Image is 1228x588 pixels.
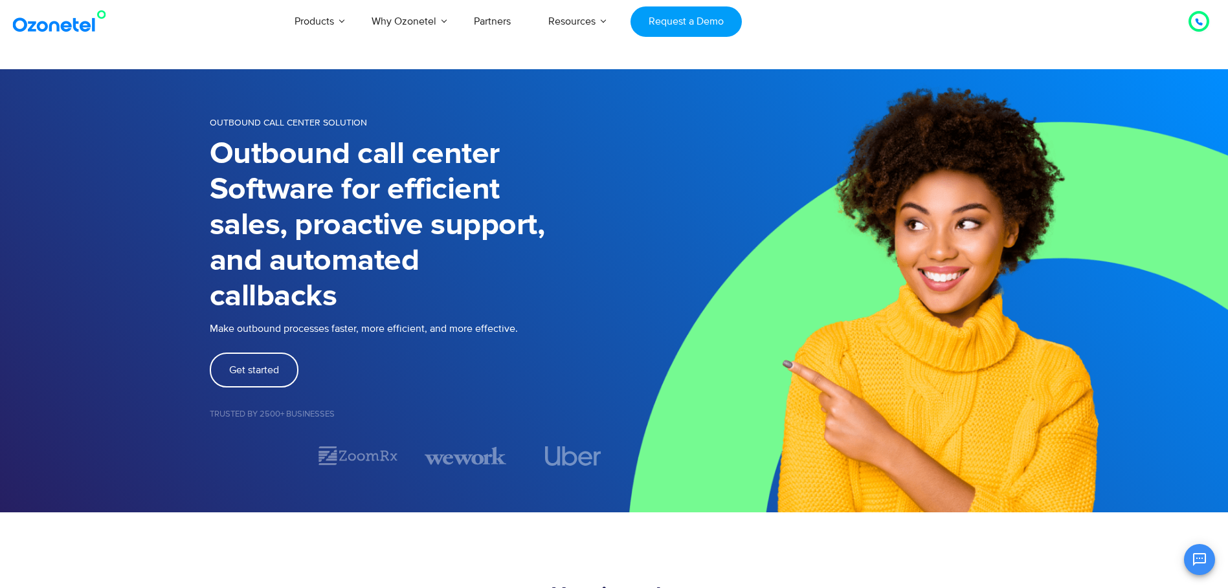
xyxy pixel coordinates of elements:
[1184,544,1215,575] button: Open chat
[532,446,614,466] div: 4 / 7
[229,365,279,375] span: Get started
[210,117,367,128] span: OUTBOUND CALL CENTER SOLUTION
[210,321,614,336] p: Make outbound processes faster, more efficient, and more effective.
[317,444,399,467] div: 2 / 7
[210,136,614,314] h1: Outbound call center Software for efficient sales, proactive support, and automated callbacks
[210,410,614,419] h5: Trusted by 2500+ Businesses
[210,444,614,467] div: Image Carousel
[425,444,506,467] img: wework
[631,6,741,37] a: Request a Demo
[545,446,601,466] img: uber
[210,353,298,387] a: Get started
[317,444,399,467] img: zoomrx
[210,448,291,464] div: 1 / 7
[425,444,506,467] div: 3 / 7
